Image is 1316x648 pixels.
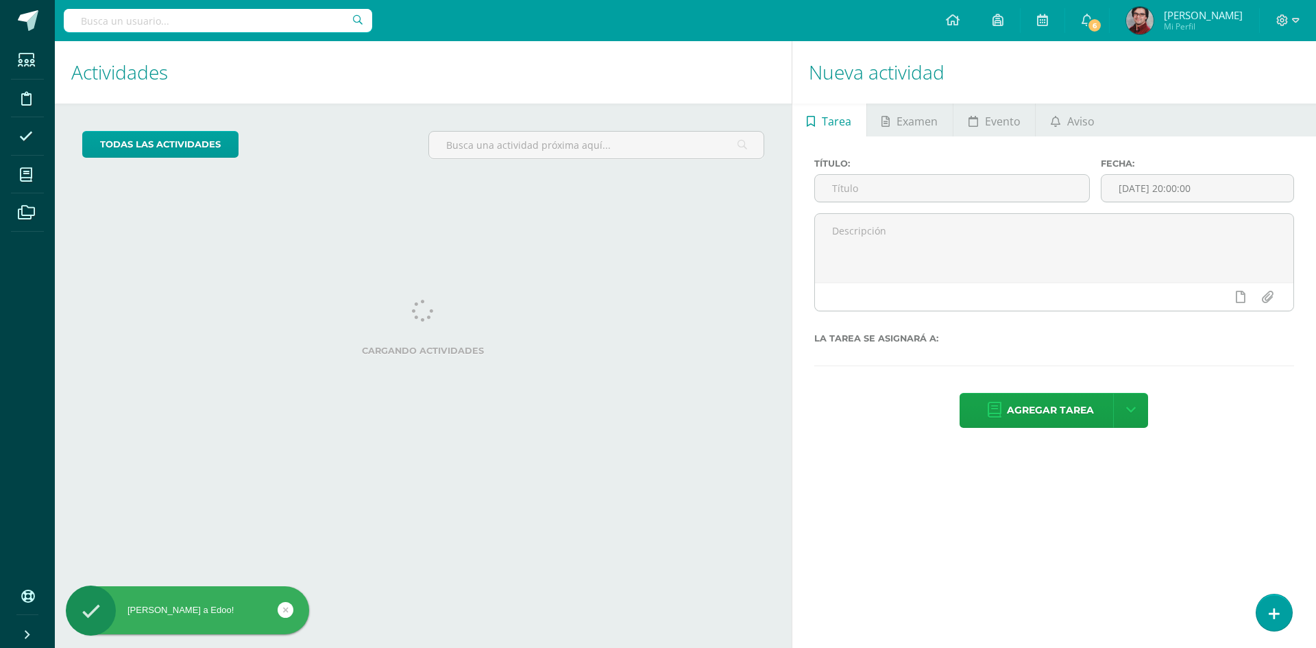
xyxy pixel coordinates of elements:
[82,346,764,356] label: Cargando actividades
[792,104,866,136] a: Tarea
[66,604,309,616] div: [PERSON_NAME] a Edoo!
[1036,104,1109,136] a: Aviso
[1101,158,1294,169] label: Fecha:
[897,105,938,138] span: Examen
[1126,7,1154,34] img: c9a93b4e3ae5c871dba39c2d8a78a895.png
[1007,394,1094,427] span: Agregar tarea
[809,41,1300,104] h1: Nueva actividad
[1164,21,1243,32] span: Mi Perfil
[1087,18,1102,33] span: 6
[82,131,239,158] a: todas las Actividades
[814,333,1294,344] label: La tarea se asignará a:
[64,9,372,32] input: Busca un usuario...
[985,105,1021,138] span: Evento
[1164,8,1243,22] span: [PERSON_NAME]
[822,105,851,138] span: Tarea
[1101,175,1293,202] input: Fecha de entrega
[71,41,775,104] h1: Actividades
[815,175,1089,202] input: Título
[429,132,763,158] input: Busca una actividad próxima aquí...
[1067,105,1095,138] span: Aviso
[814,158,1090,169] label: Título:
[867,104,953,136] a: Examen
[953,104,1035,136] a: Evento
